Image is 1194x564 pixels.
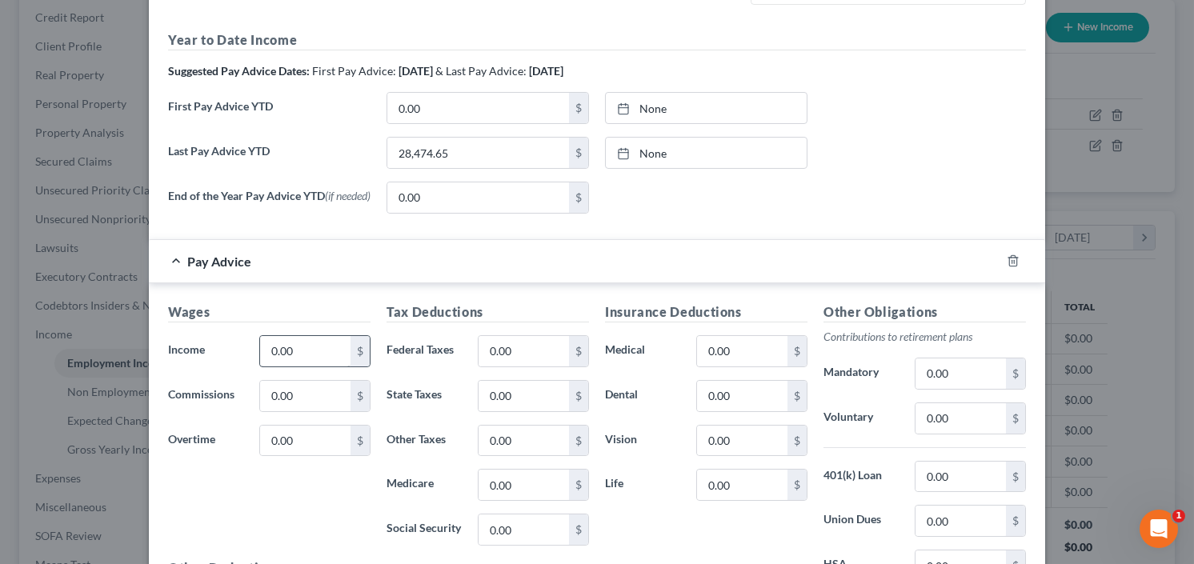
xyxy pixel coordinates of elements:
[697,336,787,366] input: 0.00
[387,93,569,123] input: 0.00
[916,358,1006,389] input: 0.00
[569,138,588,168] div: $
[435,64,527,78] span: & Last Pay Advice:
[379,335,470,367] label: Federal Taxes
[379,425,470,457] label: Other Taxes
[479,514,569,545] input: 0.00
[569,93,588,123] div: $
[1172,510,1185,522] span: 1
[387,138,569,168] input: 0.00
[160,137,379,182] label: Last Pay Advice YTD
[260,426,351,456] input: 0.00
[399,64,433,78] strong: [DATE]
[597,380,688,412] label: Dental
[351,381,370,411] div: $
[815,402,907,434] label: Voluntary
[697,381,787,411] input: 0.00
[1006,506,1025,536] div: $
[379,380,470,412] label: State Taxes
[787,426,807,456] div: $
[606,93,807,123] a: None
[1006,403,1025,434] div: $
[605,302,807,322] h5: Insurance Deductions
[260,336,351,366] input: 0.00
[815,461,907,493] label: 401(k) Loan
[312,64,396,78] span: First Pay Advice:
[916,462,1006,492] input: 0.00
[787,470,807,500] div: $
[160,182,379,226] label: End of the Year Pay Advice YTD
[916,403,1006,434] input: 0.00
[168,30,1026,50] h5: Year to Date Income
[168,64,310,78] strong: Suggested Pay Advice Dates:
[787,336,807,366] div: $
[569,381,588,411] div: $
[351,336,370,366] div: $
[168,302,371,322] h5: Wages
[1006,462,1025,492] div: $
[479,381,569,411] input: 0.00
[823,329,1026,345] p: Contributions to retirement plans
[815,505,907,537] label: Union Dues
[697,470,787,500] input: 0.00
[823,302,1026,322] h5: Other Obligations
[160,380,251,412] label: Commissions
[160,92,379,137] label: First Pay Advice YTD
[569,182,588,213] div: $
[787,381,807,411] div: $
[597,335,688,367] label: Medical
[569,336,588,366] div: $
[916,506,1006,536] input: 0.00
[569,426,588,456] div: $
[379,469,470,501] label: Medicare
[387,302,589,322] h5: Tax Deductions
[1006,358,1025,389] div: $
[597,469,688,501] label: Life
[569,514,588,545] div: $
[697,426,787,456] input: 0.00
[569,470,588,500] div: $
[168,342,205,356] span: Income
[187,254,251,269] span: Pay Advice
[1140,510,1178,548] iframe: Intercom live chat
[815,358,907,390] label: Mandatory
[387,182,569,213] input: 0.00
[260,381,351,411] input: 0.00
[160,425,251,457] label: Overtime
[529,64,563,78] strong: [DATE]
[606,138,807,168] a: None
[479,470,569,500] input: 0.00
[479,426,569,456] input: 0.00
[351,426,370,456] div: $
[325,189,371,202] span: (if needed)
[479,336,569,366] input: 0.00
[597,425,688,457] label: Vision
[379,514,470,546] label: Social Security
